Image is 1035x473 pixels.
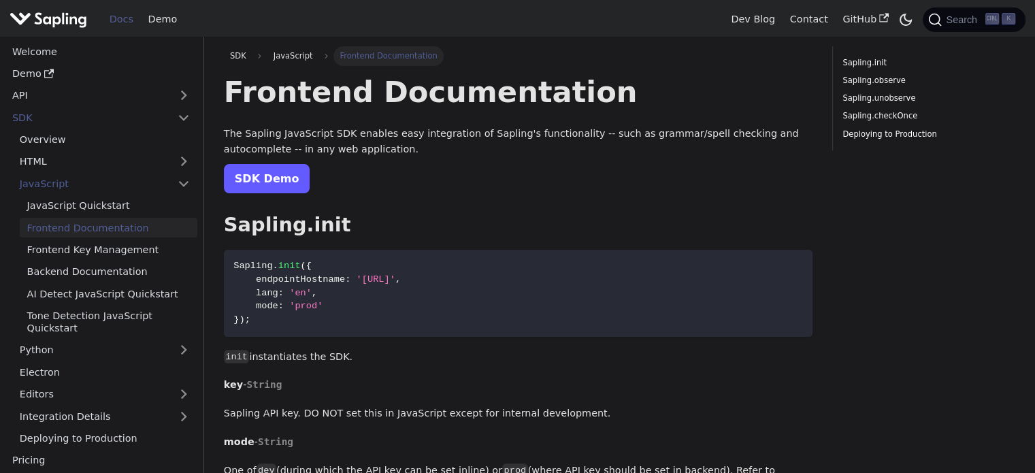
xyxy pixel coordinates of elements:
p: The Sapling JavaScript SDK enables easy integration of Sapling's functionality -- such as grammar... [224,126,812,159]
button: Search (Ctrl+K) [923,7,1025,32]
a: HTML [12,152,197,172]
span: Sapling [233,261,272,271]
a: Integration Details [12,406,197,426]
nav: Breadcrumbs [224,46,812,65]
span: : [345,274,350,284]
span: '[URL]' [357,274,395,284]
span: , [395,274,401,284]
a: AI Detect JavaScript Quickstart [20,284,197,304]
a: JavaScript [12,174,197,193]
kbd: K [1002,13,1015,25]
p: instantiates the SDK. [224,349,812,365]
a: Demo [5,64,197,84]
h1: Frontend Documentation [224,74,812,110]
span: JavaScript [267,46,319,65]
button: Expand sidebar category 'API' [170,86,197,105]
a: Sapling.observe [842,74,1011,87]
a: Sapling.checkOnce [842,110,1011,123]
a: Frontend Documentation [20,218,197,238]
button: Switch between dark and light mode (currently dark mode) [896,10,916,29]
span: ( [301,261,306,271]
a: SDK [5,108,170,127]
strong: mode [224,436,254,447]
a: Sapling.init [842,56,1011,69]
a: Python [12,340,197,360]
span: String [258,436,293,447]
strong: key [224,379,243,390]
span: ) [239,314,244,325]
span: } [233,314,239,325]
span: , [312,288,317,298]
a: SDK [224,46,252,65]
span: SDK [230,51,246,61]
a: SDK Demo [224,164,310,193]
span: 'prod' [289,301,323,311]
a: API [5,86,170,105]
a: Deploying to Production [12,429,197,448]
a: Welcome [5,42,197,61]
a: Deploying to Production [842,128,1011,141]
a: Sapling.ai [10,10,92,29]
span: mode [256,301,278,311]
button: Expand sidebar category 'Editors' [170,385,197,404]
span: Frontend Documentation [333,46,444,65]
span: Search [942,14,985,25]
span: String [246,379,282,390]
a: Overview [12,130,197,150]
a: Contact [783,9,836,30]
p: - [224,377,812,393]
span: : [278,288,284,298]
span: endpointHostname [256,274,345,284]
span: { [306,261,312,271]
a: Dev Blog [723,9,782,30]
button: Collapse sidebar category 'SDK' [170,108,197,127]
span: . [273,261,278,271]
a: Docs [102,9,141,30]
span: 'en' [289,288,312,298]
p: Sapling API key. DO NOT set this in JavaScript except for internal development. [224,406,812,422]
p: - [224,434,812,451]
img: Sapling.ai [10,10,87,29]
a: GitHub [835,9,896,30]
span: init [278,261,301,271]
h2: Sapling.init [224,213,812,238]
a: Backend Documentation [20,262,197,282]
span: lang [256,288,278,298]
a: Pricing [5,451,197,470]
a: Electron [12,362,197,382]
code: init [224,350,250,363]
a: Frontend Key Management [20,240,197,260]
a: Sapling.unobserve [842,92,1011,105]
a: Editors [12,385,170,404]
a: Tone Detection JavaScript Quickstart [20,306,197,338]
span: ; [245,314,250,325]
a: Demo [141,9,184,30]
a: JavaScript Quickstart [20,196,197,216]
span: : [278,301,284,311]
